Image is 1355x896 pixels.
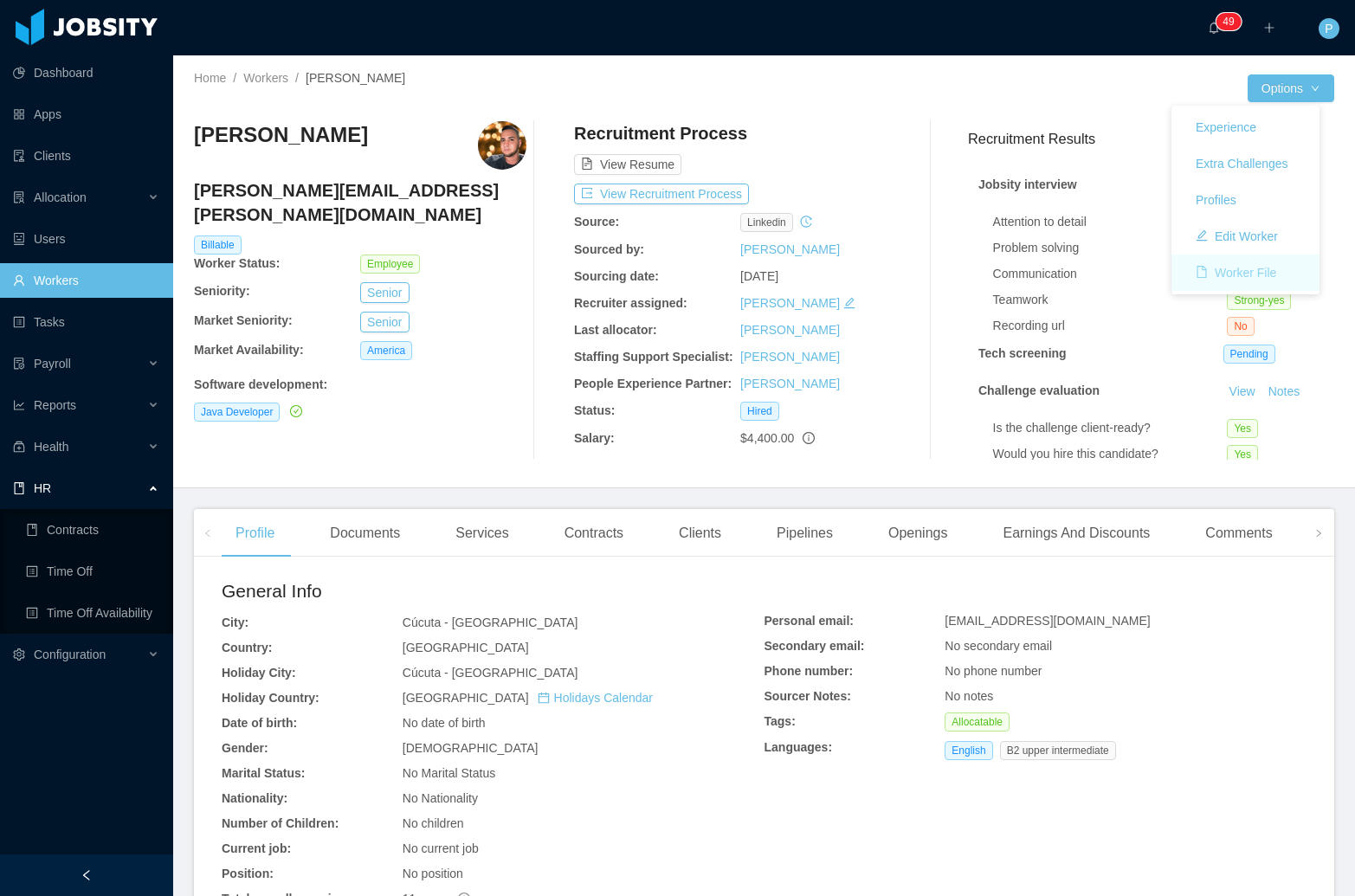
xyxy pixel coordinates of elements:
[1325,18,1332,39] span: P
[403,867,463,880] span: No position
[765,639,865,653] b: Secondary email:
[574,242,644,256] b: Sourced by:
[1227,317,1254,336] span: No
[945,614,1150,628] span: [EMAIL_ADDRESS][DOMAIN_NAME]
[194,235,242,255] span: Billable
[945,712,1010,732] span: Allocatable
[290,405,302,417] i: icon: check-circle
[945,689,993,703] span: No notes
[874,509,962,558] div: Openings
[1000,741,1116,760] span: B2 upper intermediate
[26,512,159,547] a: icon: bookContracts
[13,482,25,494] i: icon: book
[34,398,76,412] span: Reports
[1227,419,1258,438] span: Yes
[945,741,992,760] span: English
[574,187,749,201] a: icon: exportView Recruitment Process
[1182,222,1292,250] button: icon: editEdit Worker
[574,184,749,204] button: icon: exportView Recruitment Process
[194,377,327,391] b: Software development :
[1182,113,1270,141] button: Experience
[306,71,405,85] span: [PERSON_NAME]
[222,816,339,830] b: Number of Children:
[740,377,840,390] a: [PERSON_NAME]
[740,431,794,445] span: $4,400.00
[1248,74,1334,102] button: Optionsicon: down
[222,641,272,654] b: Country:
[13,441,25,453] i: icon: medicine-box
[1171,218,1320,255] a: icon: editEdit Worker
[740,242,840,256] a: [PERSON_NAME]
[13,191,25,203] i: icon: solution
[740,402,779,421] span: Hired
[1182,259,1290,287] button: icon: fileWorker File
[945,664,1042,678] span: No phone number
[194,343,304,357] b: Market Availability:
[478,121,526,170] img: c1ae0452-2d6e-420c-aab3-1a838978304e_68cc3b33d4772-400w.png
[222,741,268,755] b: Gender:
[287,404,302,418] a: icon: check-circle
[538,691,653,705] a: icon: calendarHolidays Calendar
[13,263,159,298] a: icon: userWorkers
[403,816,464,830] span: No children
[574,431,615,445] b: Salary:
[978,384,1100,397] strong: Challenge evaluation
[978,177,1077,191] strong: Jobsity interview
[740,296,840,310] a: [PERSON_NAME]
[993,291,1228,309] div: Teamwork
[574,296,687,310] b: Recruiter assigned:
[34,648,106,661] span: Configuration
[763,509,847,558] div: Pipelines
[803,432,815,444] span: info-circle
[1208,22,1220,34] i: icon: bell
[26,554,159,589] a: icon: profileTime Off
[1263,22,1275,34] i: icon: plus
[403,841,479,855] span: No current job
[295,71,299,85] span: /
[13,358,25,370] i: icon: file-protect
[993,317,1228,335] div: Recording url
[1223,384,1261,398] a: View
[1229,13,1235,30] p: 9
[13,97,159,132] a: icon: appstoreApps
[34,481,51,495] span: HR
[222,867,274,880] b: Position:
[1261,382,1307,403] button: Notes
[574,403,615,417] b: Status:
[1182,150,1302,177] button: Extra Challenges
[194,403,280,422] span: Java Developer
[1223,13,1229,30] p: 4
[194,121,368,149] h3: [PERSON_NAME]
[665,509,735,558] div: Clients
[13,648,25,661] i: icon: setting
[989,509,1164,558] div: Earnings And Discounts
[442,509,522,558] div: Services
[360,255,420,274] span: Employee
[222,666,296,680] b: Holiday City:
[978,346,1067,360] strong: Tech screening
[1314,529,1323,538] i: icon: right
[765,614,855,628] b: Personal email:
[740,269,778,283] span: [DATE]
[403,741,539,755] span: [DEMOGRAPHIC_DATA]
[993,239,1228,257] div: Problem solving
[222,509,288,558] div: Profile
[1171,145,1320,182] a: Extra Challenges
[222,841,291,855] b: Current job:
[1227,445,1258,464] span: Yes
[1171,109,1320,145] a: Experience
[1182,186,1250,214] button: Profiles
[34,357,71,371] span: Payroll
[1171,255,1320,291] a: icon: fileWorker File
[403,766,495,780] span: No Marital Status
[574,158,681,171] a: icon: file-textView Resume
[1223,345,1275,364] span: Pending
[194,178,526,227] h4: [PERSON_NAME][EMAIL_ADDRESS][PERSON_NAME][DOMAIN_NAME]
[765,689,851,703] b: Sourcer Notes:
[945,639,1052,653] span: No secondary email
[222,791,287,805] b: Nationality:
[574,323,657,337] b: Last allocator:
[222,577,765,605] h2: General Info
[740,323,840,337] a: [PERSON_NAME]
[574,154,681,175] button: icon: file-textView Resume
